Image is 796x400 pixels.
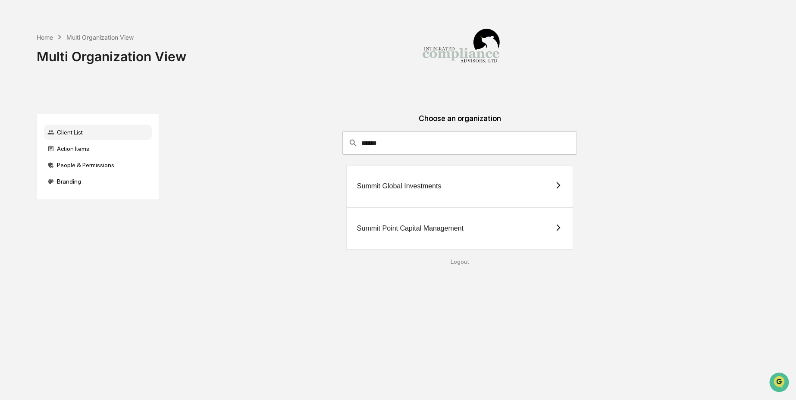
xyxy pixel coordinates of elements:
a: 🖐️Preclearance [5,105,59,121]
img: 1746055101610-c473b297-6a78-478c-a979-82029cc54cd1 [9,66,24,81]
div: 🖐️ [9,109,16,116]
span: Pylon [86,146,104,153]
div: Start new chat [29,66,141,75]
span: Data Lookup [17,125,54,134]
div: Multi Organization View [66,34,134,41]
button: Start new chat [147,69,157,79]
div: Logout [166,258,753,265]
div: Client List [44,125,152,140]
a: 🔎Data Lookup [5,122,58,137]
iframe: Open customer support [768,372,792,395]
div: Home [37,34,53,41]
div: Branding [44,174,152,189]
span: Preclearance [17,109,56,117]
div: Choose an organization [166,114,753,131]
p: How can we help? [9,18,157,32]
img: Integrated Compliance Advisors [418,7,504,93]
div: 🗄️ [63,109,69,116]
div: Summit Point Capital Management [357,225,464,232]
a: Powered byPylon [61,146,104,153]
div: consultant-dashboard__filter-organizations-search-bar [342,131,577,155]
div: We're available if you need us! [29,75,109,81]
div: Multi Organization View [37,42,186,64]
div: Summit Global Investments [357,182,442,190]
a: 🗄️Attestations [59,105,110,121]
div: People & Permissions [44,157,152,173]
div: Action Items [44,141,152,156]
div: 🔎 [9,126,16,133]
span: Attestations [71,109,107,117]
